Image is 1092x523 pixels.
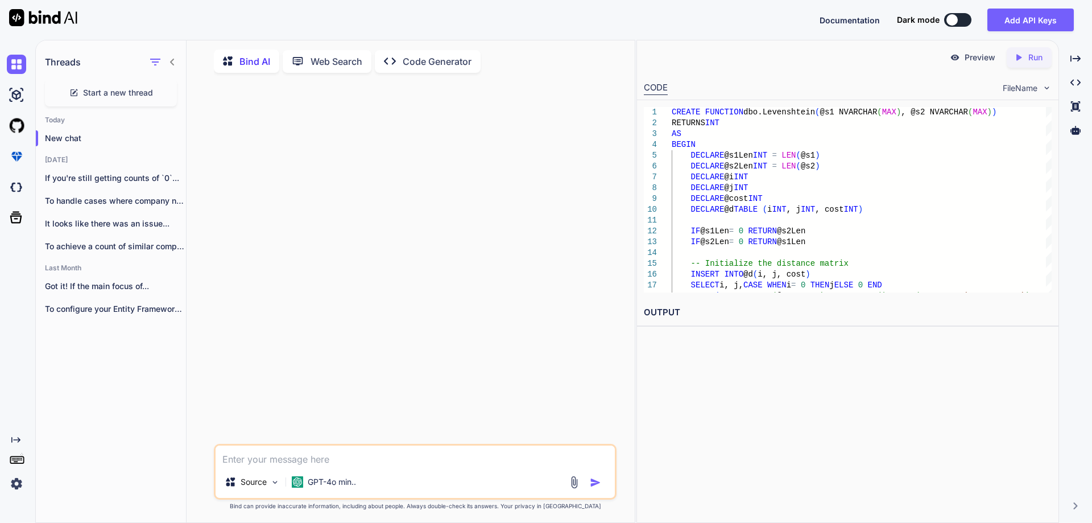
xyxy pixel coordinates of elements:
p: Preview [965,52,995,63]
span: @s1Len [777,237,805,246]
div: 5 [644,150,657,161]
span: @s1Len [777,291,805,300]
div: 4 [644,139,657,150]
span: ) [992,108,996,117]
span: = [729,227,733,236]
span: DECLARE [690,172,724,182]
p: Source [241,476,267,488]
span: ) [815,162,820,171]
span: Documentation [820,15,880,25]
span: MAX [973,108,987,117]
span: SELECT [690,281,719,290]
p: Bind AI [239,55,270,68]
div: 1 [644,107,657,118]
span: @s2Len [700,237,729,246]
span: DECLARE [690,162,724,171]
h2: [DATE] [36,155,186,164]
span: ) [896,108,901,117]
span: SELECT [968,291,996,300]
span: DECLARE [690,194,724,203]
img: premium [7,147,26,166]
span: @cost [724,194,748,203]
div: 17 [644,280,657,291]
p: Code Generator [403,55,471,68]
span: 1 [1044,291,1049,300]
img: icon [590,477,601,488]
span: @s1 NVARCHAR [820,108,877,117]
p: Run [1028,52,1043,63]
img: chat [7,55,26,74]
span: ( [915,291,920,300]
p: New chat [45,133,186,144]
span: = [729,237,733,246]
span: INT [734,172,748,182]
span: FileName [1003,83,1037,94]
span: ( [753,270,758,279]
span: @j [724,183,734,192]
span: ORDER [920,291,944,300]
span: ( [714,291,719,300]
span: TOP [753,291,767,300]
span: = [791,281,796,290]
div: 16 [644,269,657,280]
span: 0 [801,281,805,290]
span: i, j, cost [758,270,805,279]
span: i [786,281,791,290]
span: RETURNS [672,118,705,127]
span: @s2 [801,162,815,171]
h2: Today [36,116,186,125]
span: INSERT [690,270,719,279]
span: ) [858,205,862,214]
img: ai-studio [7,85,26,105]
span: ) [882,291,886,300]
span: DECLARE [690,183,724,192]
div: 10 [644,204,657,215]
span: - [1035,291,1039,300]
span: CASE [743,281,763,290]
span: ( [796,162,800,171]
span: , j [786,205,800,214]
span: + [805,291,810,300]
span: 0 [738,237,743,246]
h1: Threads [45,55,81,69]
span: CREATE [672,108,700,117]
h2: Last Month [36,263,186,273]
div: 7 [644,172,657,183]
span: INT [752,151,767,160]
span: INT [705,118,719,127]
span: RETURN [748,237,776,246]
div: 6 [644,161,657,172]
span: 0 [858,281,862,290]
div: 18 [644,291,657,302]
span: ( [762,205,767,214]
img: chevron down [1042,83,1052,93]
span: ( [772,291,776,300]
div: 8 [644,183,657,193]
span: TABLE [734,205,758,214]
span: OVER [891,291,911,300]
span: ROW_NUMBER [829,291,877,300]
p: GPT-4o min.. [308,476,356,488]
div: 14 [644,248,657,258]
span: AS [672,129,681,138]
span: RETURN [748,227,776,236]
span: @s1Len [700,227,729,236]
span: dbo.Levenshtein [743,108,815,117]
span: Start a new thread [83,87,153,98]
img: attachment [568,476,581,489]
p: To handle cases where company names have... [45,195,186,207]
span: BY [949,291,958,300]
img: Bind AI [9,9,77,26]
span: ( [877,108,882,117]
span: SELECT [719,291,748,300]
span: = [772,162,776,171]
span: ) [820,291,824,300]
img: GPT-4o mini [292,476,303,488]
div: CODE [644,81,668,95]
span: END [867,281,882,290]
span: @d [724,205,734,214]
img: settings [7,474,26,493]
span: DECLARE [690,205,724,214]
span: IF [690,227,700,236]
span: INT [748,194,762,203]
